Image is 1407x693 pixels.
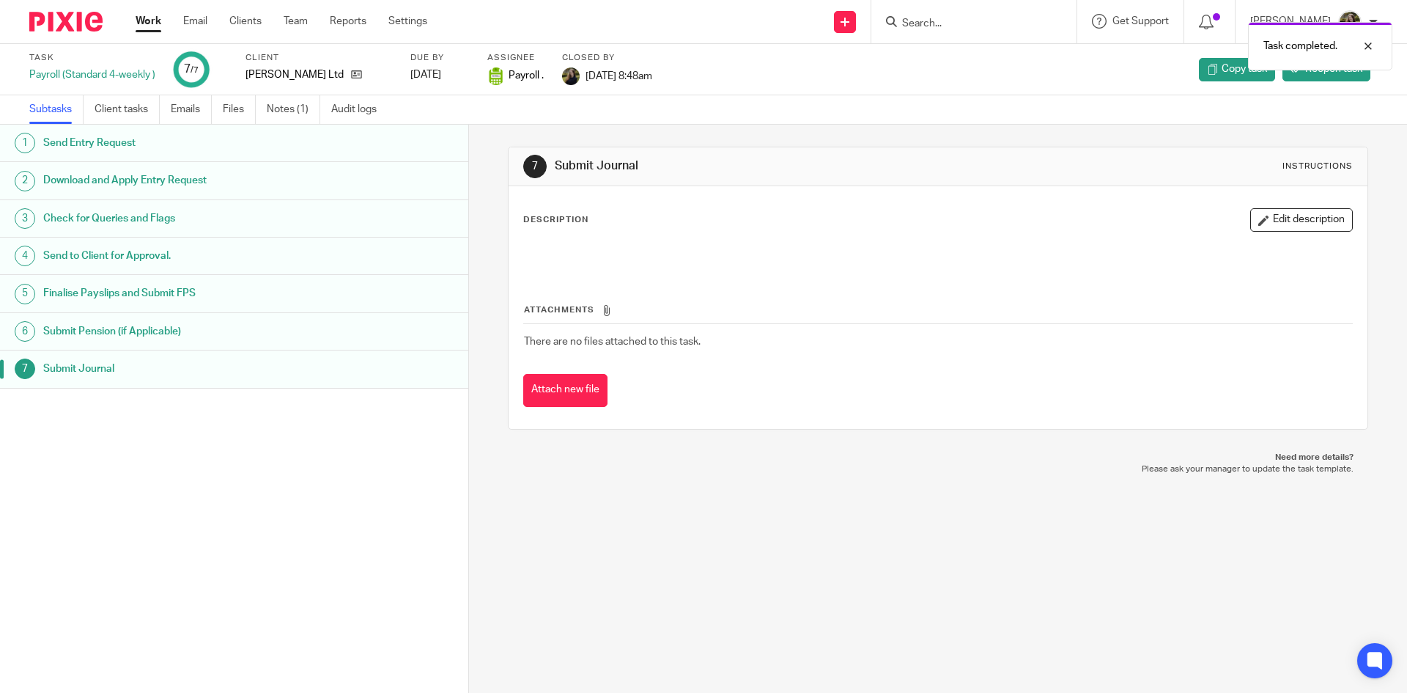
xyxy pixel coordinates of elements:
[43,169,317,191] h1: Download and Apply Entry Request
[487,52,544,64] label: Assignee
[15,321,35,342] div: 6
[524,337,701,347] span: There are no files attached to this task.
[43,132,317,154] h1: Send Entry Request
[522,452,1353,463] p: Need more details?
[43,245,317,267] h1: Send to Client for Approval.
[245,67,344,82] p: [PERSON_NAME] Ltd
[523,374,608,407] button: Attach new file
[586,70,652,81] span: [DATE] 8:48am
[330,14,366,29] a: Reports
[29,67,155,82] div: Payroll (Standard 4-weekly )
[245,52,392,64] label: Client
[267,95,320,124] a: Notes (1)
[523,155,547,178] div: 7
[555,158,970,174] h1: Submit Journal
[15,171,35,191] div: 2
[136,14,161,29] a: Work
[95,95,160,124] a: Client tasks
[562,67,580,85] img: ACCOUNTING4EVERYTHING-13.jpg
[487,67,505,85] img: 1000002144.png
[191,66,199,74] small: /7
[15,284,35,304] div: 5
[410,52,469,64] label: Due by
[43,358,317,380] h1: Submit Journal
[523,214,588,226] p: Description
[15,133,35,153] div: 1
[1282,161,1353,172] div: Instructions
[29,12,103,32] img: Pixie
[171,95,212,124] a: Emails
[410,67,469,82] div: [DATE]
[331,95,388,124] a: Audit logs
[1250,208,1353,232] button: Edit description
[43,320,317,342] h1: Submit Pension (if Applicable)
[1263,39,1337,54] p: Task completed.
[43,282,317,304] h1: Finalise Payslips and Submit FPS
[15,359,35,379] div: 7
[29,95,84,124] a: Subtasks
[15,208,35,229] div: 3
[29,52,155,64] label: Task
[284,14,308,29] a: Team
[522,463,1353,475] p: Please ask your manager to update the task template.
[388,14,427,29] a: Settings
[524,306,594,314] span: Attachments
[184,61,199,78] div: 7
[1338,10,1362,34] img: ACCOUNTING4EVERYTHING-13.jpg
[183,14,207,29] a: Email
[43,208,317,230] h1: Check for Queries and Flags
[562,52,652,64] label: Closed by
[15,246,35,266] div: 4
[223,95,256,124] a: Files
[229,14,262,29] a: Clients
[509,68,544,83] span: Payroll .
